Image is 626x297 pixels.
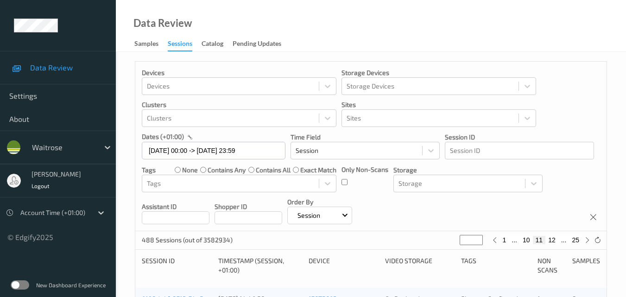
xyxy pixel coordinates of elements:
[142,202,209,211] p: Assistant ID
[142,132,184,141] p: dates (+01:00)
[202,39,223,51] div: Catalog
[142,68,336,77] p: Devices
[142,165,156,175] p: Tags
[202,38,233,51] a: Catalog
[533,236,546,244] button: 11
[291,133,440,142] p: Time Field
[134,39,158,51] div: Samples
[294,211,323,220] p: Session
[537,256,565,275] div: Non Scans
[168,38,202,51] a: Sessions
[572,256,600,275] div: Samples
[500,236,509,244] button: 1
[341,68,536,77] p: Storage Devices
[341,100,536,109] p: Sites
[300,165,336,175] label: exact match
[569,236,582,244] button: 25
[509,236,520,244] button: ...
[545,236,558,244] button: 12
[461,256,531,275] div: Tags
[218,256,302,275] div: Timestamp (Session, +01:00)
[168,39,192,51] div: Sessions
[256,165,291,175] label: contains all
[393,165,543,175] p: Storage
[233,38,291,51] a: Pending Updates
[445,133,594,142] p: Session ID
[215,202,282,211] p: Shopper ID
[142,100,336,109] p: Clusters
[134,38,168,51] a: Samples
[133,19,192,28] div: Data Review
[182,165,198,175] label: none
[208,165,246,175] label: contains any
[309,256,379,275] div: Device
[341,165,388,174] p: Only Non-Scans
[558,236,569,244] button: ...
[142,235,233,245] p: 488 Sessions (out of 3582934)
[520,236,533,244] button: 10
[142,256,212,275] div: Session ID
[385,256,455,275] div: Video Storage
[233,39,281,51] div: Pending Updates
[287,197,352,207] p: Order By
